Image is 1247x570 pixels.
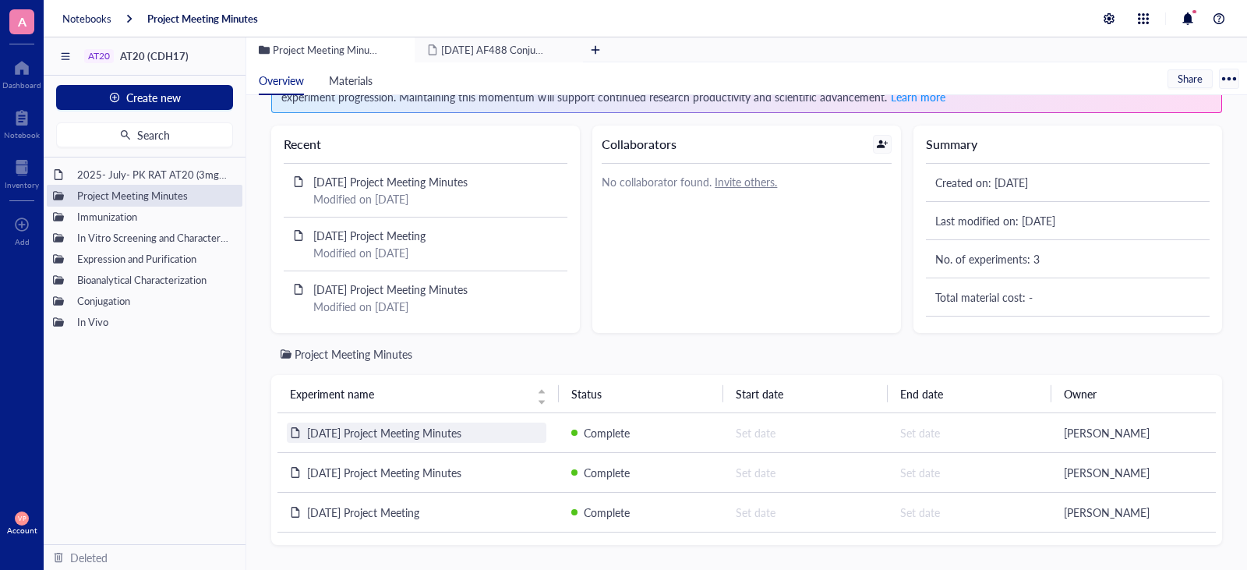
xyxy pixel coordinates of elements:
[18,12,26,31] span: A
[5,180,39,189] div: Inventory
[2,80,41,90] div: Dashboard
[147,12,258,26] a: Project Meeting Minutes
[295,345,412,363] div: Project Meeting Minutes
[70,206,236,228] div: Immunization
[935,174,1200,191] div: Created on: [DATE]
[70,290,236,312] div: Conjugation
[277,375,559,412] th: Experiment name
[284,135,567,154] div: Recent
[70,549,108,566] div: Deleted
[602,173,892,190] div: No collaborator found.
[70,269,236,291] div: Bioanalytical Characterization
[935,212,1200,229] div: Last modified on: [DATE]
[56,85,233,110] button: Create new
[4,130,40,140] div: Notebook
[584,464,630,481] div: Complete
[290,385,528,402] span: Experiment name
[313,228,426,243] span: [DATE] Project Meeting
[5,155,39,189] a: Inventory
[313,174,468,189] span: [DATE] Project Meeting Minutes
[935,289,1200,306] div: Total material cost: -
[584,504,630,521] div: Complete
[88,51,110,62] div: AT20
[897,423,1040,443] div: Set date
[307,465,461,480] span: [DATE] Project Meeting Minutes
[935,250,1200,267] div: No. of experiments: 3
[70,185,236,207] div: Project Meeting Minutes
[926,135,1210,154] div: Summary
[1061,502,1203,522] div: [PERSON_NAME]
[4,105,40,140] a: Notebook
[602,135,676,154] div: Collaborators
[891,89,945,104] span: Learn more
[559,375,723,412] th: Status
[137,129,170,141] span: Search
[723,375,888,412] th: Start date
[715,174,777,189] u: Invite others.
[313,281,468,297] span: [DATE] Project Meeting Minutes
[584,424,630,441] div: Complete
[733,502,875,522] div: Set date
[329,73,373,88] span: Materials
[70,311,236,333] div: In Vivo
[70,164,236,186] div: 2025- July- PK RAT AT20 (3mg/kg; 6mg/kg & 9mg/kg)
[890,87,946,106] button: Learn more
[126,91,181,104] span: Create new
[733,462,875,483] div: Set date
[1178,72,1203,86] span: Share
[2,55,41,90] a: Dashboard
[1061,462,1203,483] div: [PERSON_NAME]
[7,526,37,535] div: Account
[15,237,30,246] div: Add
[897,502,1040,522] div: Set date
[18,515,26,522] span: VP
[313,298,558,315] div: Modified on [DATE]
[307,505,419,520] span: [DATE] Project Meeting
[70,248,236,270] div: Expression and Purification
[62,12,111,26] a: Notebooks
[70,227,236,249] div: In Vitro Screening and Characterization
[888,375,1052,412] th: End date
[56,122,233,147] button: Search
[1051,375,1216,412] th: Owner
[897,462,1040,483] div: Set date
[733,423,875,443] div: Set date
[1061,423,1203,443] div: [PERSON_NAME]
[313,190,558,207] div: Modified on [DATE]
[1168,69,1213,88] button: Share
[313,244,558,261] div: Modified on [DATE]
[307,425,461,441] span: [DATE] Project Meeting Minutes
[120,48,189,63] span: AT20 (CDH17)
[259,73,304,88] span: Overview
